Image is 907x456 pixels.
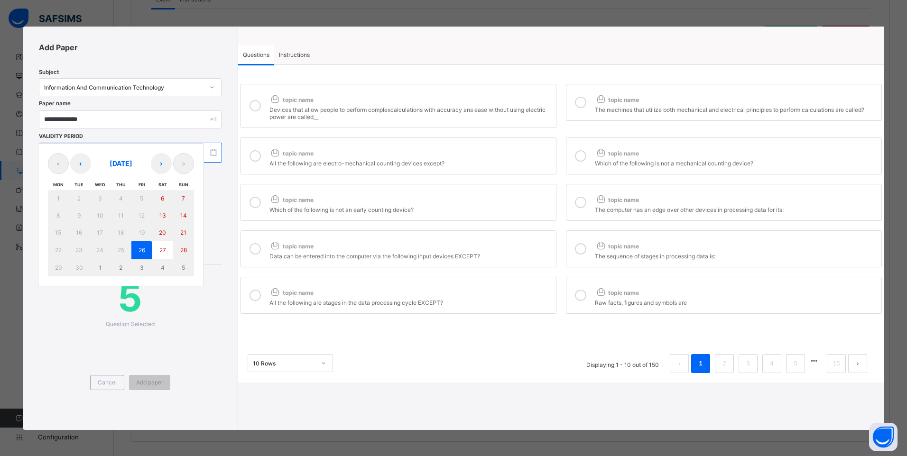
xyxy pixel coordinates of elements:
[90,241,111,259] button: September 24, 2025
[70,153,91,174] button: ‹
[96,246,103,254] abbr: September 24, 2025
[158,182,167,187] abbr: Saturday
[139,212,145,219] abbr: September 12, 2025
[131,207,152,224] button: September 12, 2025
[182,264,185,271] abbr: October 5, 2025
[77,212,81,219] abbr: September 9, 2025
[827,354,846,373] li: 15
[74,182,83,187] abbr: Tuesday
[151,153,172,174] button: ›
[90,190,111,207] button: September 3, 2025
[269,243,314,250] span: topic name
[152,241,173,259] button: September 27, 2025
[39,274,222,320] span: 5
[253,359,315,366] div: 10 Rows
[69,190,90,207] button: September 2, 2025
[173,241,194,259] button: September 28, 2025
[269,157,551,167] div: All the following are electro-mechanical counting devices except?
[786,354,805,373] li: 5
[869,423,898,451] button: Open asap
[118,246,124,254] abbr: September 25, 2025
[152,259,173,276] button: October 4, 2025
[139,246,145,254] abbr: September 26, 2025
[69,224,90,241] button: September 16, 2025
[48,207,69,224] button: September 8, 2025
[55,264,62,271] abbr: September 29, 2025
[57,195,60,202] abbr: September 1, 2025
[791,357,800,370] a: 5
[90,207,111,224] button: September 10, 2025
[848,354,867,373] button: next page
[111,241,131,259] button: September 25, 2025
[739,354,758,373] li: 3
[93,153,149,174] button: [DATE]
[579,354,666,373] li: Displaying 1 - 10 out of 150
[111,259,131,276] button: October 2, 2025
[48,241,69,259] button: September 22, 2025
[99,264,102,271] abbr: October 1, 2025
[595,157,877,167] div: Which of the following is not a mechanical counting device?
[762,354,781,373] li: 4
[111,224,131,241] button: September 18, 2025
[48,224,69,241] button: September 15, 2025
[39,100,71,107] label: Paper name
[98,195,102,202] abbr: September 3, 2025
[595,150,639,157] span: topic name
[830,357,842,370] a: 15
[173,190,194,207] button: September 7, 2025
[69,259,90,276] button: September 30, 2025
[119,264,122,271] abbr: October 2, 2025
[173,153,194,174] button: »
[159,212,166,219] abbr: September 13, 2025
[119,195,123,202] abbr: September 4, 2025
[118,229,124,236] abbr: September 18, 2025
[55,246,62,254] abbr: September 22, 2025
[140,264,144,271] abbr: October 3, 2025
[696,357,705,370] a: 1
[180,229,186,236] abbr: September 21, 2025
[595,243,639,250] span: topic name
[173,207,194,224] button: September 14, 2025
[53,182,64,187] abbr: Monday
[118,212,124,219] abbr: September 11, 2025
[48,153,69,174] button: «
[715,354,734,373] li: 2
[131,241,152,259] button: September 26, 2025
[744,357,753,370] a: 3
[111,207,131,224] button: September 11, 2025
[269,96,314,103] span: topic name
[55,229,61,236] abbr: September 15, 2025
[69,241,90,259] button: September 23, 2025
[180,246,187,254] abbr: September 28, 2025
[161,264,165,271] abbr: October 4, 2025
[56,212,60,219] abbr: September 8, 2025
[69,207,90,224] button: September 9, 2025
[152,224,173,241] button: September 20, 2025
[75,246,83,254] abbr: September 23, 2025
[106,320,155,328] span: Question Selected
[269,104,551,120] div: Devices that allow people to perform complexcalculations with accuracy ans ease without using ele...
[111,190,131,207] button: September 4, 2025
[595,289,639,296] span: topic name
[131,259,152,276] button: October 3, 2025
[95,182,105,187] abbr: Wednesday
[269,204,551,213] div: Which of the following is not an early counting device?
[691,354,710,373] li: 1
[159,229,166,236] abbr: September 20, 2025
[110,159,132,167] span: [DATE]
[90,224,111,241] button: September 17, 2025
[152,207,173,224] button: September 13, 2025
[269,150,314,157] span: topic name
[848,354,867,373] li: 下一页
[77,195,81,202] abbr: September 2, 2025
[39,69,59,75] span: Subject
[173,259,194,276] button: October 5, 2025
[131,190,152,207] button: September 5, 2025
[269,297,551,306] div: All the following are stages in the data processing cycle EXCEPT?
[139,229,145,236] abbr: September 19, 2025
[670,354,689,373] li: 上一页
[98,379,117,386] span: Cancel
[243,51,269,58] span: Questions
[720,357,729,370] a: 2
[97,212,103,219] abbr: September 10, 2025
